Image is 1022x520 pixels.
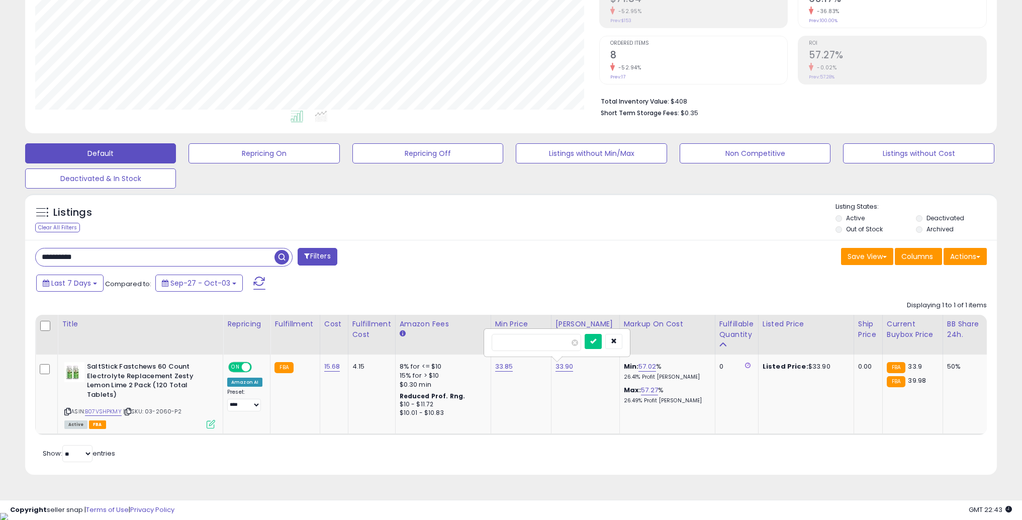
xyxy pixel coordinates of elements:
[51,278,91,288] span: Last 7 Days
[763,362,808,371] b: Listed Price:
[250,363,266,372] span: OFF
[85,407,122,416] a: B07VSHPKMY
[858,319,878,340] div: Ship Price
[89,420,106,429] span: FBA
[64,420,87,429] span: All listings currently available for purchase on Amazon
[895,248,942,265] button: Columns
[615,64,641,71] small: -52.94%
[680,143,830,163] button: Non Competitive
[227,378,262,387] div: Amazon AI
[641,385,658,395] a: 57.27
[610,74,625,80] small: Prev: 17
[926,225,954,233] label: Archived
[601,97,669,106] b: Total Inventory Value:
[944,248,987,265] button: Actions
[400,400,483,409] div: $10 - $11.72
[610,41,788,46] span: Ordered Items
[227,389,262,411] div: Preset:
[947,362,980,371] div: 50%
[907,301,987,310] div: Displaying 1 to 1 of 1 items
[352,319,391,340] div: Fulfillment Cost
[352,362,388,371] div: 4.15
[555,319,615,329] div: [PERSON_NAME]
[610,49,788,63] h2: 8
[887,362,905,373] small: FBA
[189,143,339,163] button: Repricing On
[624,386,707,404] div: %
[25,168,176,189] button: Deactivated & In Stock
[170,278,230,288] span: Sep-27 - Oct-03
[400,329,406,338] small: Amazon Fees.
[908,362,922,371] span: 33.9
[846,214,865,222] label: Active
[809,49,986,63] h2: 57.27%
[624,397,707,404] p: 26.49% Profit [PERSON_NAME]
[43,449,115,458] span: Show: entries
[858,362,875,371] div: 0.00
[324,362,340,372] a: 15.68
[624,362,639,371] b: Min:
[274,362,293,373] small: FBA
[324,319,344,329] div: Cost
[155,275,243,292] button: Sep-27 - Oct-03
[495,362,513,372] a: 33.85
[901,251,933,262] span: Columns
[87,362,209,402] b: SaltStick Fastchews 60 Count Electrolyte Replacement Zesty Lemon Lime 2 Pack (120 Total Tablets)
[809,18,838,24] small: Prev: 100.00%
[130,505,174,514] a: Privacy Policy
[274,319,315,329] div: Fulfillment
[352,143,503,163] button: Repricing Off
[400,371,483,380] div: 15% for > $10
[887,376,905,387] small: FBA
[64,362,84,382] img: 41Jt4Iafa9L._SL40_.jpg
[926,214,964,222] label: Deactivated
[123,407,181,415] span: | SKU: 03-2060-P2
[35,223,80,232] div: Clear All Filters
[400,380,483,389] div: $0.30 min
[601,95,979,107] li: $408
[908,376,926,385] span: 39.98
[615,8,642,15] small: -52.95%
[813,64,837,71] small: -0.02%
[10,505,47,514] strong: Copyright
[813,8,840,15] small: -36.83%
[400,362,483,371] div: 8% for <= $10
[763,319,850,329] div: Listed Price
[841,248,893,265] button: Save View
[719,362,751,371] div: 0
[809,74,834,80] small: Prev: 57.28%
[610,18,631,24] small: Prev: $153
[624,319,711,329] div: Markup on Cost
[555,362,574,372] a: 33.90
[969,505,1012,514] span: 2025-10-11 22:43 GMT
[25,143,176,163] button: Default
[36,275,104,292] button: Last 7 Days
[516,143,667,163] button: Listings without Min/Max
[298,248,337,266] button: Filters
[495,319,547,329] div: Min Price
[624,362,707,381] div: %
[229,363,242,372] span: ON
[846,225,883,233] label: Out of Stock
[843,143,994,163] button: Listings without Cost
[601,109,679,117] b: Short Term Storage Fees:
[809,41,986,46] span: ROI
[227,319,266,329] div: Repricing
[64,362,215,427] div: ASIN:
[835,202,997,212] p: Listing States:
[624,374,707,381] p: 26.41% Profit [PERSON_NAME]
[681,108,698,118] span: $0.35
[400,392,466,400] b: Reduced Prof. Rng.
[400,409,483,417] div: $10.01 - $10.83
[86,505,129,514] a: Terms of Use
[763,362,846,371] div: $33.90
[400,319,487,329] div: Amazon Fees
[887,319,939,340] div: Current Buybox Price
[719,319,754,340] div: Fulfillable Quantity
[62,319,219,329] div: Title
[619,315,715,355] th: The percentage added to the cost of goods (COGS) that forms the calculator for Min & Max prices.
[638,362,656,372] a: 57.02
[624,385,641,395] b: Max:
[947,319,984,340] div: BB Share 24h.
[53,206,92,220] h5: Listings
